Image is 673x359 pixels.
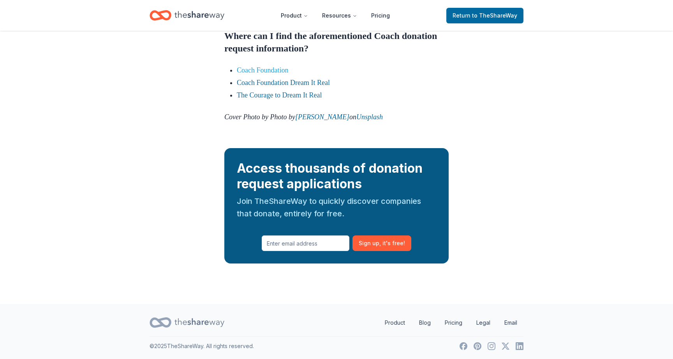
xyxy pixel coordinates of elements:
[150,341,254,351] p: © 2025 TheShareWay. All rights reserved.
[352,235,411,251] button: Sign up, it's free!
[446,8,523,23] a: Returnto TheShareWay
[237,66,289,74] a: Coach Foundation
[413,315,437,331] a: Blog
[224,113,383,121] em: Cover Photo by Photo by on
[365,8,396,23] a: Pricing
[275,8,314,23] button: Product
[295,113,349,121] a: [PERSON_NAME]
[356,113,383,121] a: Unsplash
[150,6,224,25] a: Home
[472,12,517,19] span: to TheShareWay
[379,315,523,331] nav: quick links
[498,315,523,331] a: Email
[237,161,436,192] div: Access thousands of donation request applications
[379,239,405,248] span: , it ' s free!
[262,235,349,251] input: Enter email address
[237,91,322,99] a: The Courage to Dream It Real
[453,11,517,20] span: Return
[237,195,436,220] div: Join TheShareWay to quickly discover companies that donate, entirely for free.
[316,8,363,23] button: Resources
[439,315,469,331] a: Pricing
[237,79,330,87] a: Coach Foundation Dream It Real
[275,6,396,25] nav: Main
[379,315,411,331] a: Product
[224,30,449,55] h2: Where can I find the aforementioned Coach donation request information?
[470,315,497,331] a: Legal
